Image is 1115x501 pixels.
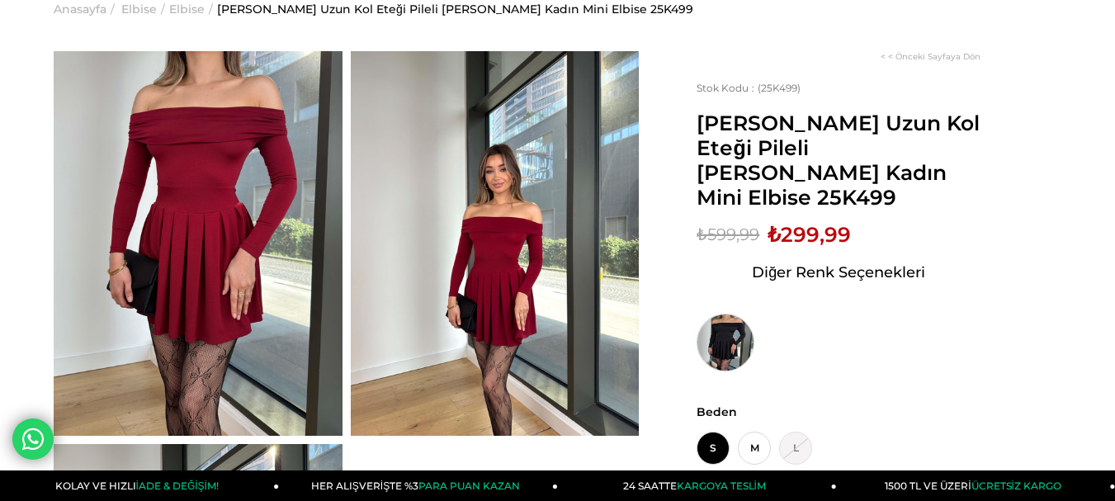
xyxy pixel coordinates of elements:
span: Beden [697,404,980,419]
span: Stok Kodu [697,82,758,94]
span: (25K499) [697,82,801,94]
img: David Elbise 25K499 [351,51,640,436]
img: Madonna Yaka Uzun Kol Eteği Pileli David Siyah Kadın Mini Elbise 25K499 [697,314,754,371]
a: HER ALIŞVERİŞTE %3PARA PUAN KAZAN [279,470,558,501]
span: PARA PUAN KAZAN [418,480,520,492]
span: Diğer Renk Seçenekleri [752,259,925,286]
span: ÜCRETSİZ KARGO [971,480,1061,492]
span: S [697,432,730,465]
span: L [779,432,812,465]
span: İADE & DEĞİŞİM! [136,480,219,492]
a: KOLAY VE HIZLIİADE & DEĞİŞİM! [1,470,280,501]
a: 24 SAATTEKARGOYA TESLİM [558,470,837,501]
span: [PERSON_NAME] Uzun Kol Eteği Pileli [PERSON_NAME] Kadın Mini Elbise 25K499 [697,111,980,210]
a: < < Önceki Sayfaya Dön [881,51,980,62]
span: ₺599,99 [697,222,759,247]
img: David Elbise 25K499 [54,51,343,436]
span: KARGOYA TESLİM [677,480,766,492]
span: M [738,432,771,465]
span: ₺299,99 [768,222,851,247]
